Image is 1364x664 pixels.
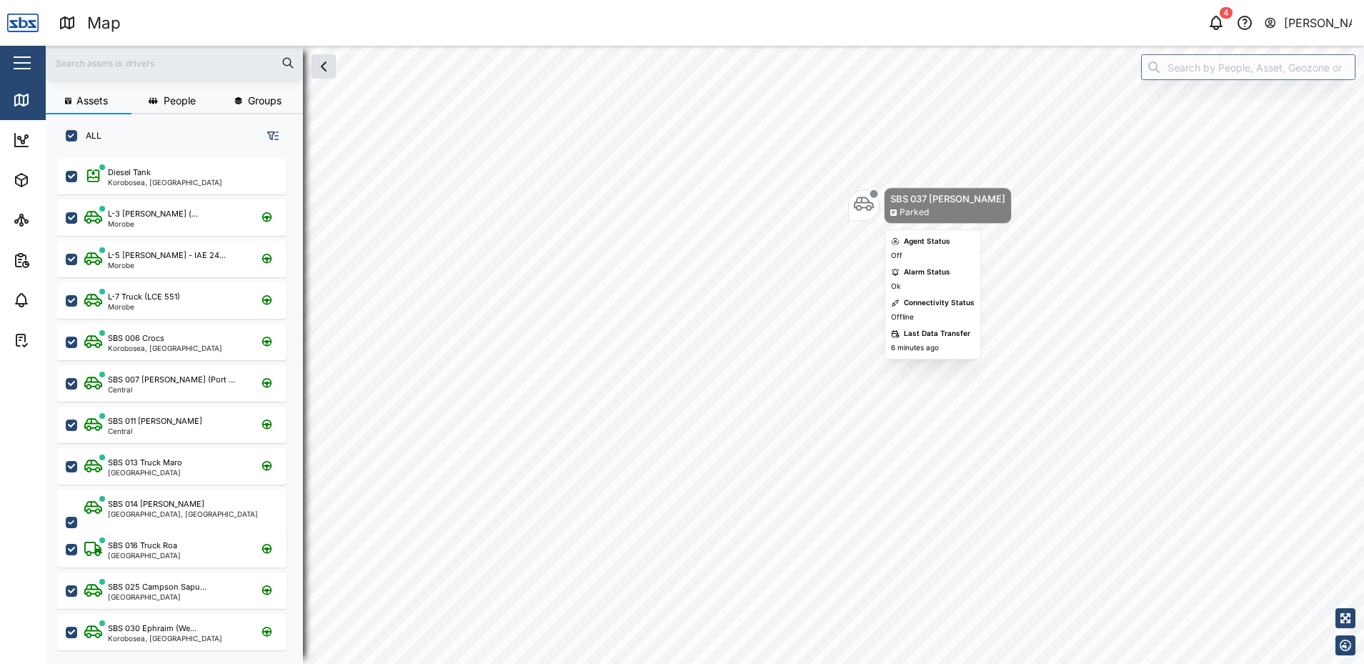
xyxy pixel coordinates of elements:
[108,386,235,393] div: Central
[108,415,202,427] div: SBS 011 [PERSON_NAME]
[37,292,81,308] div: Alarms
[54,52,294,74] input: Search assets or drivers
[37,172,81,188] div: Assets
[248,96,282,106] span: Groups
[76,96,108,106] span: Assets
[848,187,1012,224] div: Map marker
[108,457,182,469] div: SBS 013 Truck Maro
[7,7,39,39] img: Main Logo
[108,179,222,186] div: Korobosea, [GEOGRAPHIC_DATA]
[904,328,970,340] div: Last Data Transfer
[1263,13,1353,33] button: [PERSON_NAME]
[891,342,939,354] div: 6 minutes ago
[1284,14,1353,32] div: [PERSON_NAME]
[108,469,182,476] div: [GEOGRAPHIC_DATA]
[108,635,222,642] div: Korobosea, [GEOGRAPHIC_DATA]
[108,332,164,345] div: SBS 006 Crocs
[37,212,71,228] div: Sites
[37,252,86,268] div: Reports
[108,498,204,510] div: SBS 014 [PERSON_NAME]
[904,267,950,278] div: Alarm Status
[904,236,950,247] div: Agent Status
[108,427,202,435] div: Central
[108,291,180,303] div: L-7 Truck (LCE 551)
[108,167,151,179] div: Diesel Tank
[37,332,76,348] div: Tasks
[1141,54,1355,80] input: Search by People, Asset, Geozone or Place
[108,510,258,517] div: [GEOGRAPHIC_DATA], [GEOGRAPHIC_DATA]
[77,130,101,142] label: ALL
[108,581,206,593] div: SBS 025 Campson Sapu...
[108,208,198,220] div: L-3 [PERSON_NAME] (...
[37,92,69,108] div: Map
[891,312,914,323] div: Offline
[108,623,196,635] div: SBS 030 Ephraim (We...
[904,297,975,309] div: Connectivity Status
[108,593,206,600] div: [GEOGRAPHIC_DATA]
[108,552,181,559] div: [GEOGRAPHIC_DATA]
[108,220,198,227] div: Morobe
[891,250,902,262] div: Off
[108,303,180,310] div: Morobe
[108,374,235,386] div: SBS 007 [PERSON_NAME] (Port ...
[108,540,177,552] div: SBS 016 Truck Roa
[108,262,226,269] div: Morobe
[108,345,222,352] div: Korobosea, [GEOGRAPHIC_DATA]
[890,192,1005,206] div: SBS 037 [PERSON_NAME]
[891,281,900,292] div: Ok
[900,206,929,219] div: Parked
[87,11,121,36] div: Map
[164,96,196,106] span: People
[46,46,1364,664] canvas: Map
[57,153,302,653] div: grid
[37,132,101,148] div: Dashboard
[1220,7,1233,19] div: 4
[108,249,226,262] div: L-5 [PERSON_NAME] - IAE 24...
